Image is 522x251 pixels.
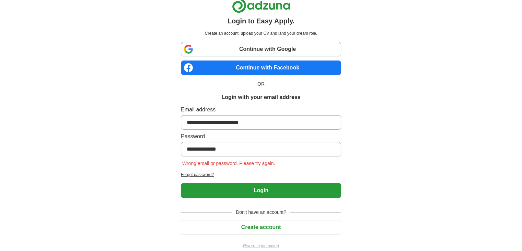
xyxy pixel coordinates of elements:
[181,42,341,56] a: Continue with Google
[253,80,269,88] span: OR
[181,106,341,114] label: Email address
[181,172,341,178] a: Forgot password?
[221,93,300,101] h1: Login with your email address
[181,224,341,230] a: Create account
[232,209,290,216] span: Don't have an account?
[181,132,341,141] label: Password
[228,16,295,26] h1: Login to Easy Apply.
[182,30,340,36] p: Create an account, upload your CV and land your dream role.
[181,220,341,234] button: Create account
[181,61,341,75] a: Continue with Facebook
[181,243,341,249] a: Return to job advert
[181,161,277,166] span: Wrong email or password. Please try again.
[181,183,341,198] button: Login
